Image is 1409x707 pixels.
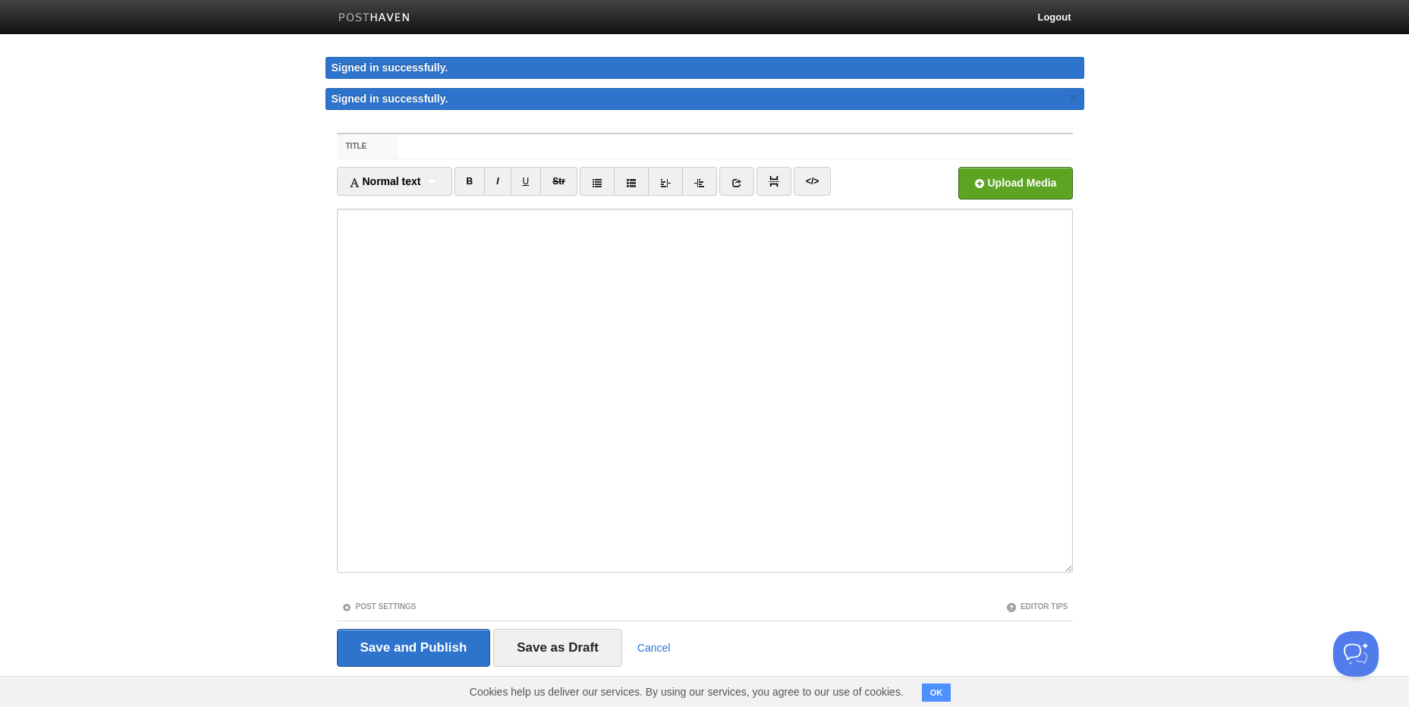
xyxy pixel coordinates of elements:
[454,677,919,707] span: Cookies help us deliver our services. By using our services, you agree to our use of cookies.
[511,167,542,196] a: CTRL+U
[332,93,448,105] span: Signed in successfully.
[338,13,410,24] img: Posthaven-bar
[769,176,779,187] img: pagebreak-icon.png
[1006,602,1068,611] a: Editor Tips
[341,602,417,611] a: Post Settings
[614,167,649,196] a: Ordered list
[493,629,622,667] input: Save as Draft
[1333,631,1379,677] iframe: Help Scout Beacon - Open
[337,629,491,667] input: Save and Publish
[922,683,951,702] button: OK
[682,167,717,196] a: Indent
[719,167,754,196] a: Insert link
[648,167,683,196] a: Outdent
[794,167,831,196] a: Edit HTML
[552,176,565,187] del: Str
[326,57,1084,79] div: Signed in successfully.
[637,642,671,654] a: Cancel
[756,167,791,196] a: Insert Read More
[484,167,511,196] a: CTRL+I
[580,167,615,196] a: Unordered list
[1067,88,1080,107] a: ×
[337,134,398,159] label: Title
[454,167,486,196] a: CTRL+B
[349,175,421,187] span: Normal text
